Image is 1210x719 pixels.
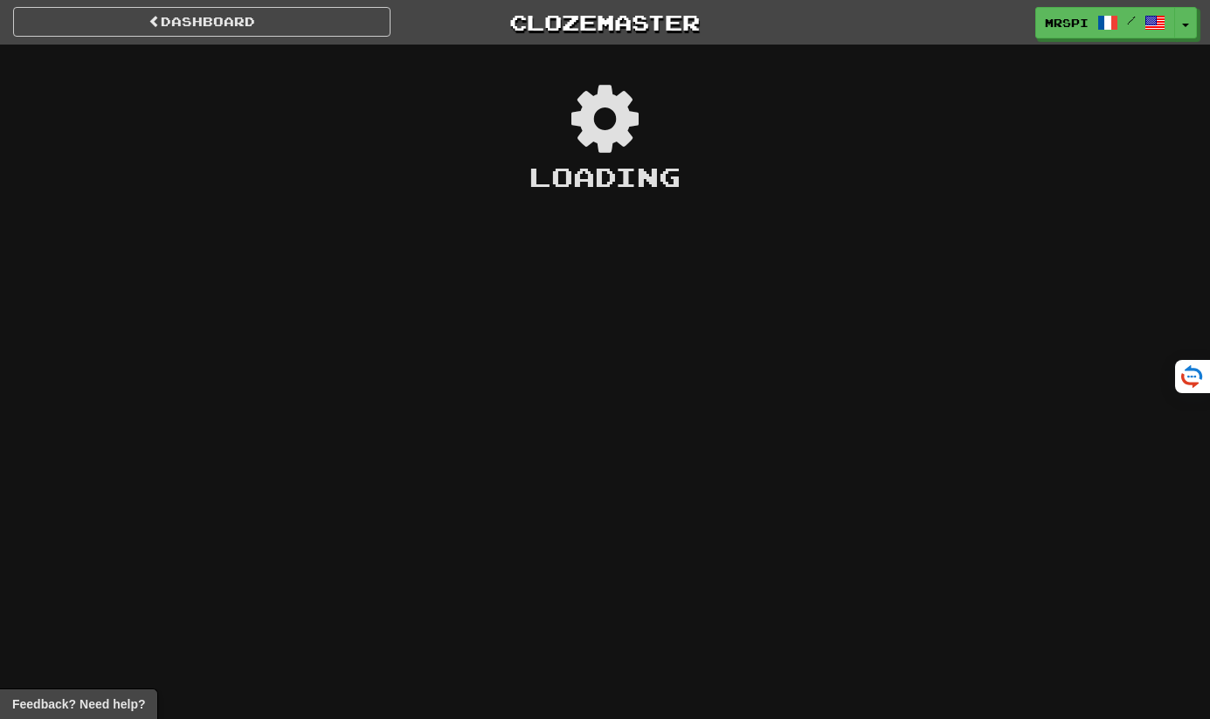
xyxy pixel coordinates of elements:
[417,7,794,38] a: Clozemaster
[1035,7,1175,38] a: MrsPi /
[1045,15,1089,31] span: MrsPi
[1127,14,1136,26] span: /
[13,7,391,37] a: Dashboard
[12,695,145,713] span: Open feedback widget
